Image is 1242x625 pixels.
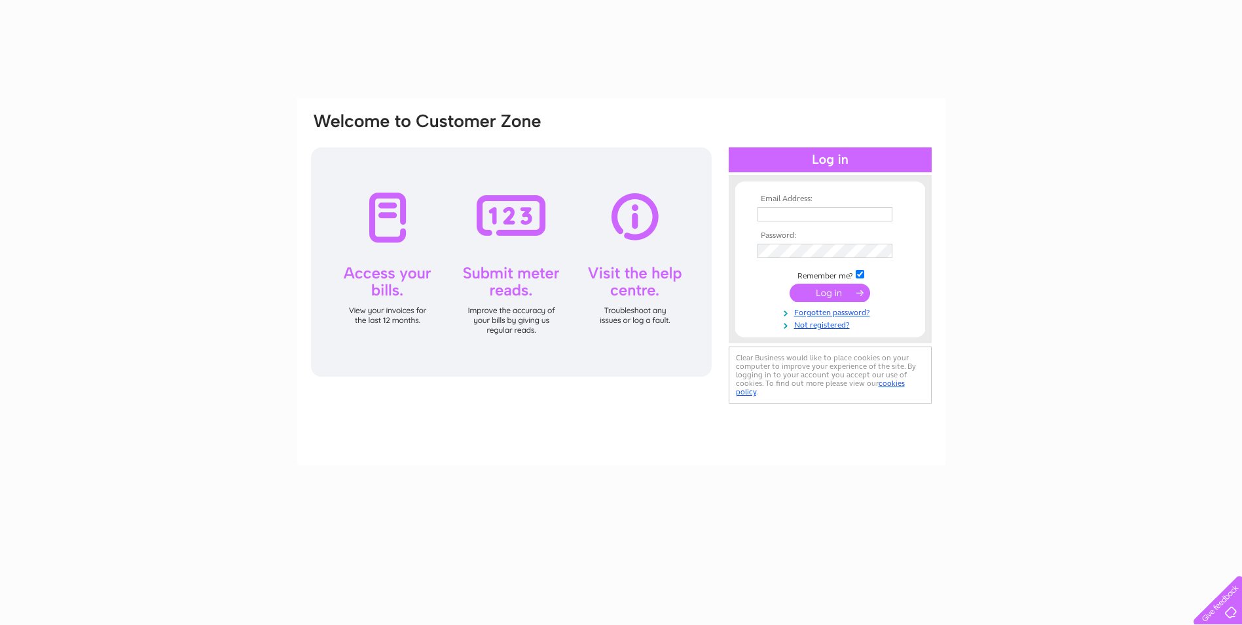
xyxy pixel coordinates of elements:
[754,231,906,240] th: Password:
[754,268,906,281] td: Remember me?
[736,379,905,396] a: cookies policy
[758,318,906,330] a: Not registered?
[729,347,932,404] div: Clear Business would like to place cookies on your computer to improve your experience of the sit...
[754,195,906,204] th: Email Address:
[758,305,906,318] a: Forgotten password?
[790,284,870,302] input: Submit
